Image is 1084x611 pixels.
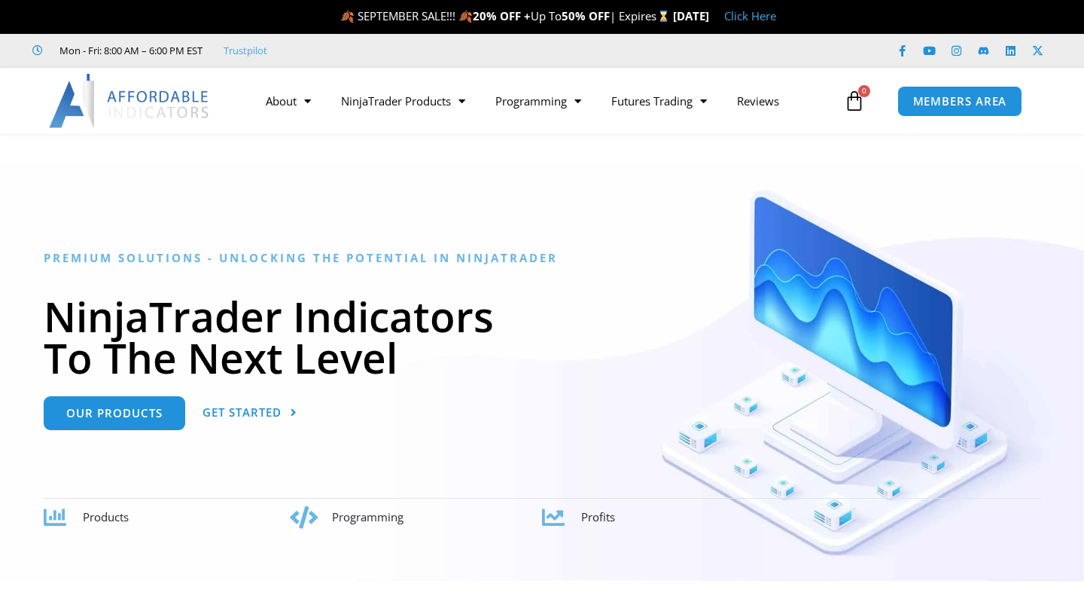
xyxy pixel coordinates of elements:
[326,84,480,118] a: NinjaTrader Products
[49,74,211,128] img: LogoAI | Affordable Indicators – NinjaTrader
[44,396,185,430] a: Our Products
[480,84,596,118] a: Programming
[581,509,615,524] span: Profits
[658,11,669,22] img: ⌛
[224,41,267,60] a: Trustpilot
[913,96,1007,107] span: MEMBERS AREA
[332,509,403,524] span: Programming
[202,396,297,430] a: Get Started
[56,41,202,60] span: Mon - Fri: 8:00 AM – 6:00 PM EST
[897,86,1023,117] a: MEMBERS AREA
[473,8,531,23] strong: 20% OFF +
[44,251,1041,265] h6: Premium Solutions - Unlocking the Potential in NinjaTrader
[202,407,282,418] span: Get Started
[44,295,1041,378] h1: NinjaTrader Indicators To The Next Level
[340,8,672,23] span: 🍂 SEPTEMBER SALE!!! 🍂 Up To | Expires
[251,84,840,118] nav: Menu
[821,79,888,123] a: 0
[722,84,794,118] a: Reviews
[858,85,870,97] span: 0
[724,8,776,23] a: Click Here
[251,84,326,118] a: About
[562,8,610,23] strong: 50% OFF
[596,84,722,118] a: Futures Trading
[66,408,163,419] span: Our Products
[83,509,129,524] span: Products
[673,8,709,23] strong: [DATE]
